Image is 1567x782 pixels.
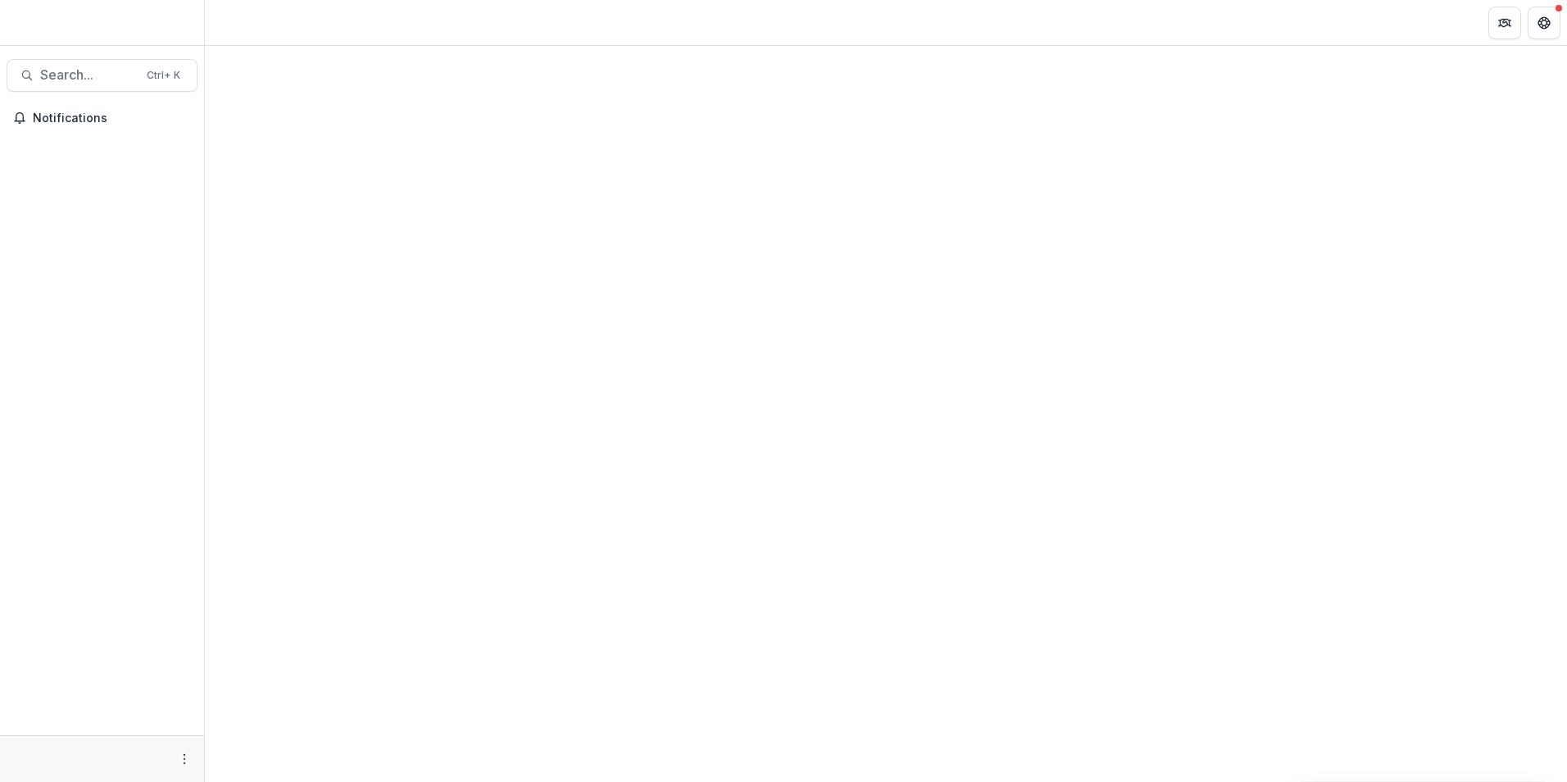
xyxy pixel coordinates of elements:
span: Search... [40,67,137,83]
span: Notifications [33,111,191,125]
button: More [175,749,194,769]
nav: breadcrumb [211,11,281,34]
button: Partners [1488,7,1521,39]
button: Get Help [1528,7,1560,39]
button: Notifications [7,105,198,131]
div: Ctrl + K [143,66,184,84]
button: Search... [7,59,198,92]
